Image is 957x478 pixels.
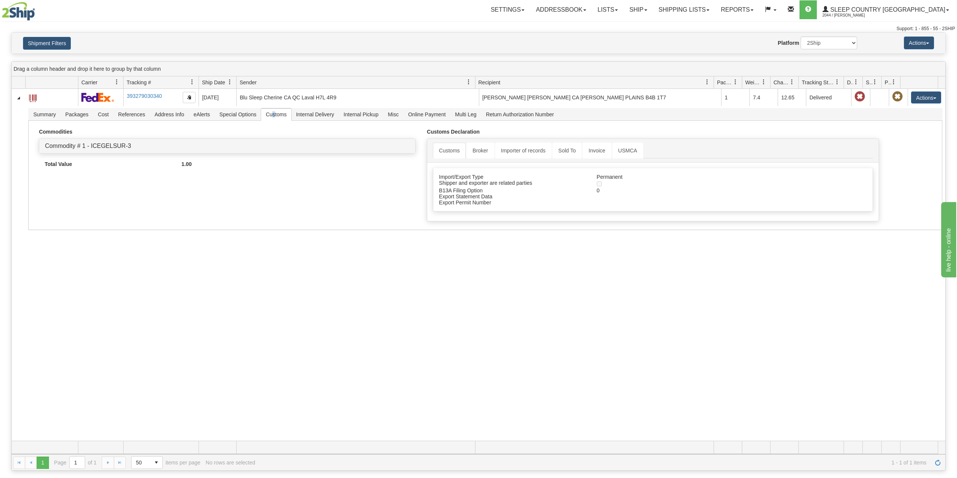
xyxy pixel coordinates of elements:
div: Shipper and exporter are related parties [433,180,591,186]
span: 2044 / [PERSON_NAME] [822,12,879,19]
a: Weight filter column settings [757,76,770,88]
span: Internal Pickup [339,108,383,120]
span: Ship Date [202,79,225,86]
div: live help - online [6,5,70,14]
strong: Customs Declaration [427,129,480,135]
span: Pickup Not Assigned [892,91,903,102]
span: Tracking Status [802,79,835,86]
span: 50 [136,459,146,466]
span: Page 1 [37,457,49,469]
button: Copy to clipboard [183,92,196,103]
span: Charge [774,79,789,86]
input: Page 1 [70,457,85,469]
a: Ship [624,0,653,19]
a: Sleep Country [GEOGRAPHIC_DATA] 2044 / [PERSON_NAME] [817,0,955,19]
a: Importer of records [495,143,552,158]
div: B13A Filing Option [433,187,591,193]
div: Export Statement Data [433,193,591,199]
a: Pickup Status filter column settings [887,76,900,88]
a: Charge filter column settings [786,76,798,88]
span: eAlerts [189,108,215,120]
span: Packages [717,79,733,86]
div: Export Permit Number [433,199,591,206]
strong: Total Value [44,161,72,167]
span: Internal Delivery [292,108,339,120]
a: Tracking # filter column settings [186,76,199,88]
span: Late [855,91,865,102]
button: Shipment Filters [23,37,71,50]
span: Summary [29,108,60,120]
span: Return Authorization Number [482,108,559,120]
a: Commodity # 1 - ICEGELSUR-3 [45,143,131,149]
span: Page of 1 [54,456,97,469]
td: Delivered [806,89,851,106]
span: Sleep Country [GEOGRAPHIC_DATA] [829,6,945,13]
a: Customs [433,143,466,158]
span: Misc [383,108,403,120]
a: Sold To [552,143,582,158]
span: Page sizes drop down [131,456,163,469]
td: Blu Sleep Cherine CA QC Laval H7L 4R9 [236,89,479,106]
span: Special Options [215,108,261,120]
a: Refresh [932,457,944,469]
a: Settings [485,0,530,19]
td: 1 [721,89,749,106]
span: References [114,108,150,120]
span: 1 - 1 of 1 items [260,460,926,466]
div: 0 [591,187,786,193]
a: Lists [592,0,624,19]
td: [PERSON_NAME] [PERSON_NAME] CA [PERSON_NAME] PLAINS B4B 1T7 [479,89,722,106]
span: Carrier [81,79,98,86]
span: select [150,457,162,469]
button: Actions [911,91,941,104]
span: Customs [261,108,291,120]
a: Tracking Status filter column settings [831,76,844,88]
a: USMCA [612,143,644,158]
a: 393279030340 [127,93,162,99]
button: Actions [904,37,934,49]
label: Platform [778,39,799,47]
span: Weight [745,79,761,86]
td: 7.4 [749,89,778,106]
span: Delivery Status [847,79,853,86]
span: Online Payment [404,108,450,120]
div: Import/Export Type [433,174,591,180]
a: Addressbook [530,0,592,19]
span: Shipment Issues [866,79,872,86]
a: Shipping lists [653,0,715,19]
span: Packages [61,108,93,120]
td: 12.65 [778,89,806,106]
a: Label [29,91,37,103]
span: Address Info [150,108,189,120]
a: Carrier filter column settings [110,76,123,88]
a: Delivery Status filter column settings [850,76,862,88]
a: Broker [466,143,494,158]
div: Support: 1 - 855 - 55 - 2SHIP [2,26,955,32]
td: [DATE] [199,89,236,106]
a: Sender filter column settings [462,76,475,88]
a: Packages filter column settings [729,76,742,88]
iframe: chat widget [940,201,956,277]
img: 2 - FedEx Express® [81,93,114,102]
span: Sender [240,79,257,86]
a: Recipient filter column settings [701,76,714,88]
div: grid grouping header [12,62,945,76]
strong: Commodities [39,129,72,135]
a: Invoice [582,143,611,158]
div: Permanent [591,174,786,180]
span: items per page [131,456,200,469]
span: Multi Leg [451,108,481,120]
a: Collapse [15,94,22,102]
strong: 1.00 [182,161,192,167]
span: Pickup Status [885,79,891,86]
a: Reports [715,0,759,19]
div: No rows are selected [206,460,255,466]
a: Shipment Issues filter column settings [868,76,881,88]
span: Recipient [478,79,500,86]
span: Cost [93,108,113,120]
span: Tracking # [127,79,151,86]
a: Ship Date filter column settings [223,76,236,88]
img: logo2044.jpg [2,2,35,21]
